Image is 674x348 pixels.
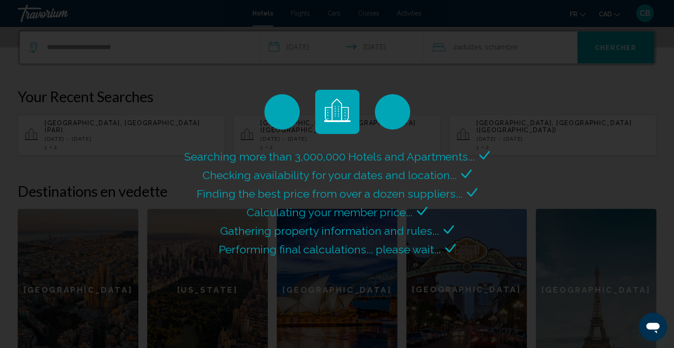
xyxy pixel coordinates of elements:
[197,187,462,200] span: Finding the best price from over a dozen suppliers...
[247,206,412,219] span: Calculating your member price...
[184,150,475,163] span: Searching more than 3,000,000 Hotels and Apartments...
[219,243,441,256] span: Performing final calculations... please wait...
[220,224,439,237] span: Gathering property information and rules...
[202,168,457,182] span: Checking availability for your dates and location...
[639,313,667,341] iframe: Bouton de lancement de la fenêtre de messagerie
